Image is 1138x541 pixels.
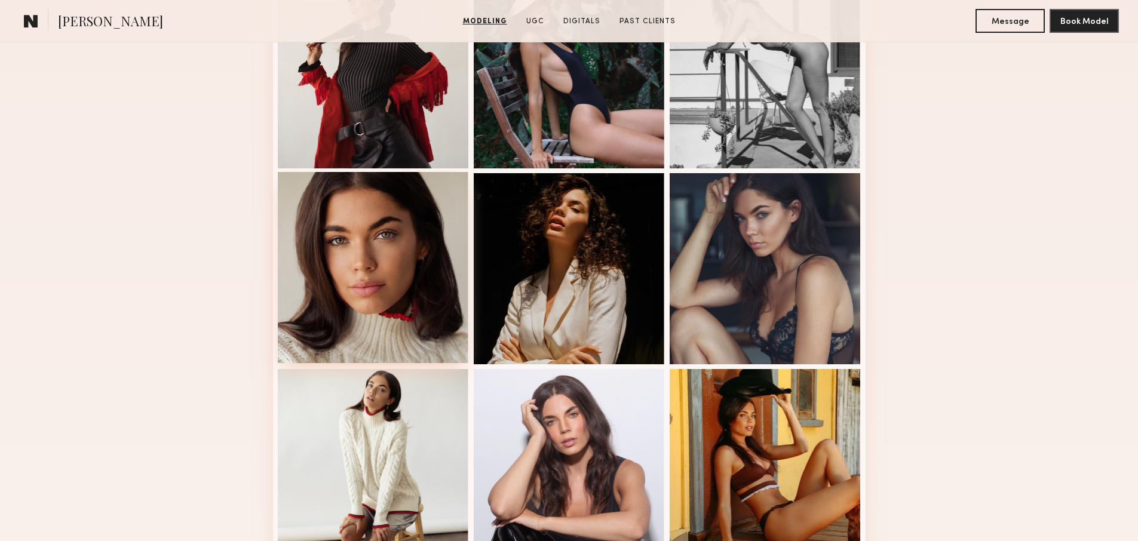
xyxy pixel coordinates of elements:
[559,16,605,27] a: Digitals
[976,9,1045,33] button: Message
[615,16,680,27] a: Past Clients
[522,16,549,27] a: UGC
[1050,16,1119,26] a: Book Model
[458,16,512,27] a: Modeling
[58,12,163,33] span: [PERSON_NAME]
[1050,9,1119,33] button: Book Model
